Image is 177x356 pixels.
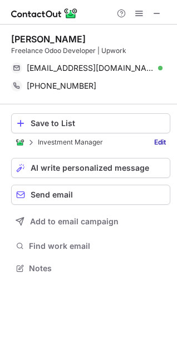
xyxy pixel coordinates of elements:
a: Edit [150,137,170,148]
span: [PHONE_NUMBER] [27,81,96,91]
span: Notes [29,263,166,273]
button: Notes [11,261,170,276]
div: [PERSON_NAME] [11,33,86,45]
span: [EMAIL_ADDRESS][DOMAIN_NAME] [27,63,154,73]
img: ContactOut [16,138,24,147]
button: Save to List [11,113,170,133]
div: Save to List [31,119,165,128]
div: Freelance Odoo Developer | Upwork [11,46,170,56]
button: Send email [11,185,170,205]
span: Send email [31,190,73,199]
span: Add to email campaign [30,217,119,226]
img: ContactOut v5.3.10 [11,7,78,20]
button: Add to email campaign [11,211,170,232]
span: Find work email [29,241,166,251]
button: AI write personalized message [11,158,170,178]
button: Find work email [11,238,170,254]
span: AI write personalized message [31,163,149,172]
p: Investment Manager [38,138,103,146]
